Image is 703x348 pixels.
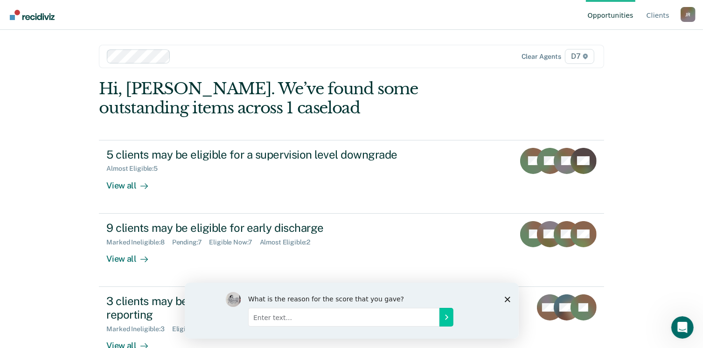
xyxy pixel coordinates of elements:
div: Marked Ineligible : 8 [106,238,172,246]
div: Marked Ineligible : 3 [106,325,172,333]
img: Recidiviz [10,10,55,20]
a: 9 clients may be eligible for early dischargeMarked Ineligible:8Pending:7Eligible Now:7Almost Eli... [99,214,604,287]
button: Profile dropdown button [681,7,696,22]
span: D7 [565,49,594,64]
iframe: Intercom live chat [671,316,694,339]
div: Eligible Now : 7 [209,238,260,246]
div: Pending : 7 [172,238,209,246]
div: 5 clients may be eligible for a supervision level downgrade [106,148,434,161]
div: 9 clients may be eligible for early discharge [106,221,434,235]
a: 5 clients may be eligible for a supervision level downgradeAlmost Eligible:5View all [99,140,604,214]
div: Eligible Now : 2 [172,325,223,333]
div: View all [106,246,159,264]
div: Clear agents [522,53,561,61]
div: Almost Eligible : 2 [260,238,318,246]
div: Almost Eligible : 5 [106,165,165,173]
div: J R [681,7,696,22]
div: Hi, [PERSON_NAME]. We’ve found some outstanding items across 1 caseload [99,79,503,118]
div: View all [106,173,159,191]
iframe: Survey by Kim from Recidiviz [185,283,519,339]
div: 3 clients may be eligible for downgrade to a minimum telephone reporting [106,294,434,321]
